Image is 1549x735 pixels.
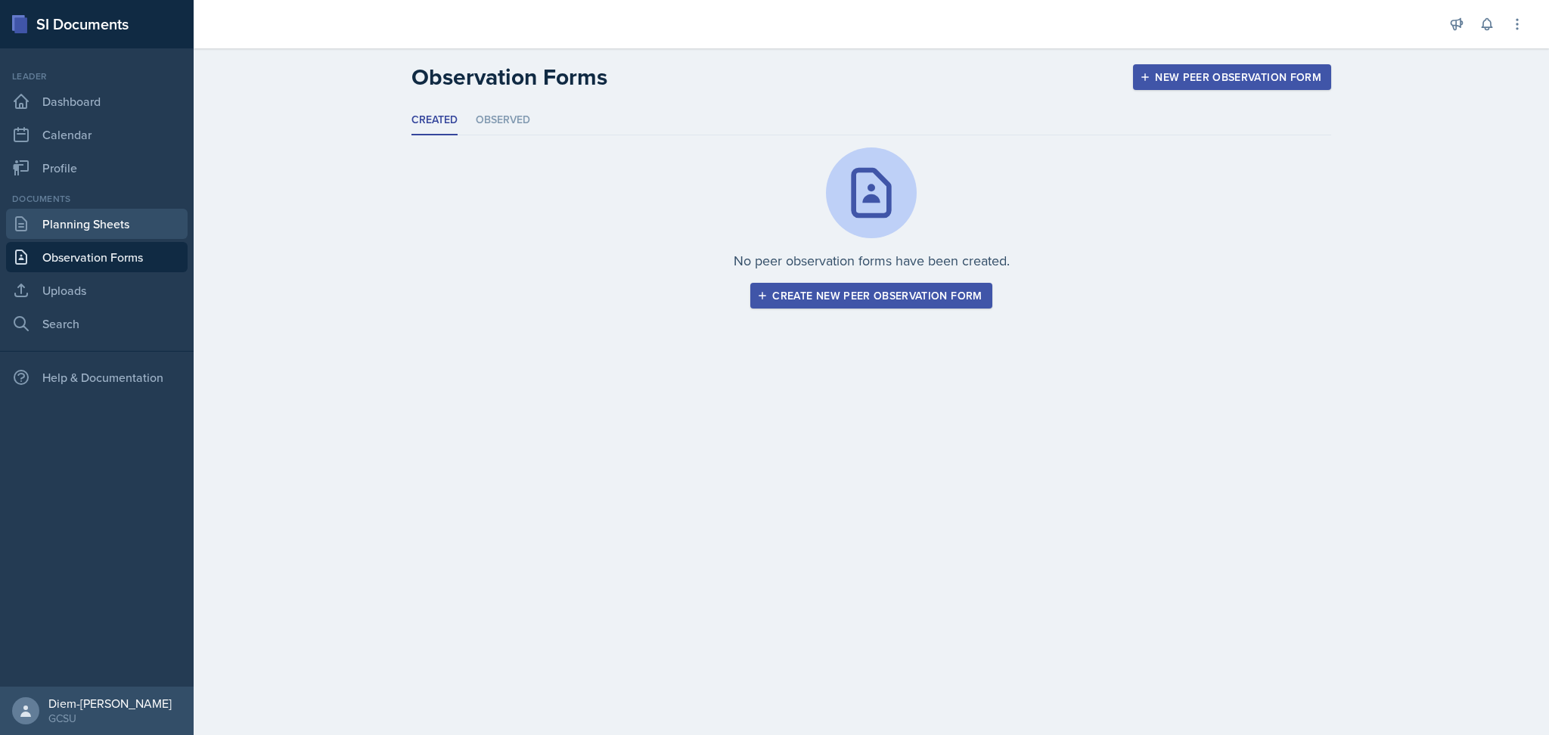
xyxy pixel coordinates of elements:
[734,250,1010,271] p: No peer observation forms have been created.
[6,70,188,83] div: Leader
[1143,71,1321,83] div: New Peer Observation Form
[6,86,188,116] a: Dashboard
[6,242,188,272] a: Observation Forms
[48,696,172,711] div: Diem-[PERSON_NAME]
[6,275,188,305] a: Uploads
[760,290,982,302] div: Create new peer observation form
[48,711,172,726] div: GCSU
[6,153,188,183] a: Profile
[1133,64,1331,90] button: New Peer Observation Form
[6,209,188,239] a: Planning Sheets
[6,119,188,150] a: Calendar
[411,64,607,91] h2: Observation Forms
[476,106,530,135] li: Observed
[750,283,992,309] button: Create new peer observation form
[6,362,188,392] div: Help & Documentation
[6,309,188,339] a: Search
[6,192,188,206] div: Documents
[411,106,458,135] li: Created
